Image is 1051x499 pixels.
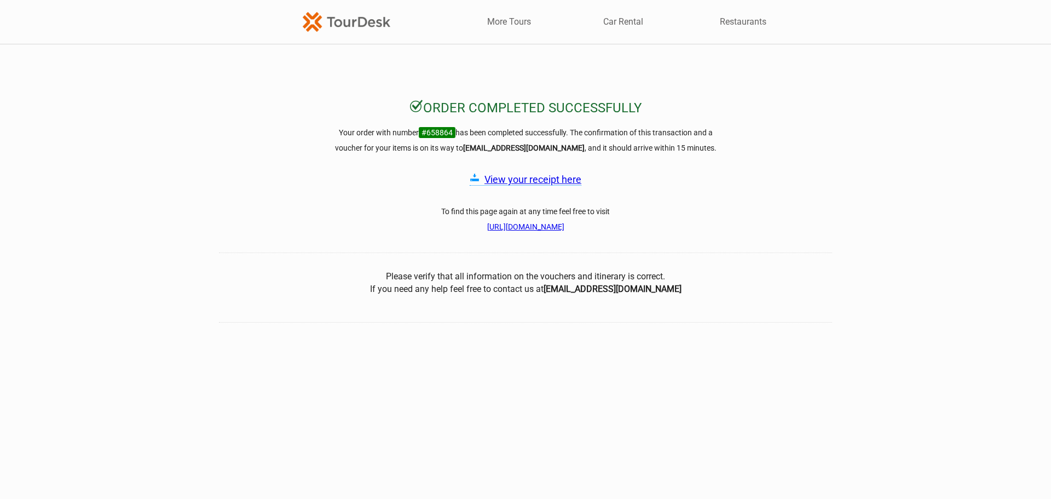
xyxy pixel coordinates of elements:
a: Restaurants [720,16,766,28]
center: Please verify that all information on the vouchers and itinerary is correct. If you need any help... [219,271,832,295]
a: View your receipt here [484,174,581,185]
a: [URL][DOMAIN_NAME] [487,222,564,231]
span: #658864 [419,127,455,138]
b: [EMAIL_ADDRESS][DOMAIN_NAME] [544,284,682,294]
h3: To find this page again at any time feel free to visit [328,204,723,234]
a: Car Rental [603,16,643,28]
strong: [EMAIL_ADDRESS][DOMAIN_NAME] [463,144,585,152]
h3: Your order with number has been completed successfully. The confirmation of this transaction and ... [328,125,723,156]
a: More Tours [487,16,531,28]
img: TourDesk-logo-td-orange-v1.png [303,12,390,31]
